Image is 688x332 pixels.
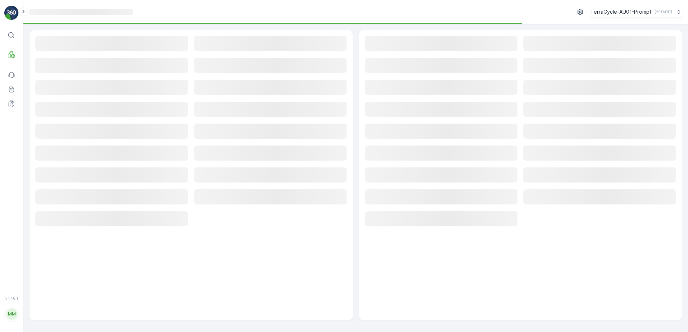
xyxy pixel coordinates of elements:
[4,302,19,326] button: MM
[4,296,19,300] span: v 1.48.1
[590,8,652,15] p: TerraCycle-AU01-Prompt
[655,9,672,15] p: ( +10:00 )
[6,308,18,320] div: MM
[4,6,19,20] img: logo
[590,6,682,18] button: TerraCycle-AU01-Prompt(+10:00)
